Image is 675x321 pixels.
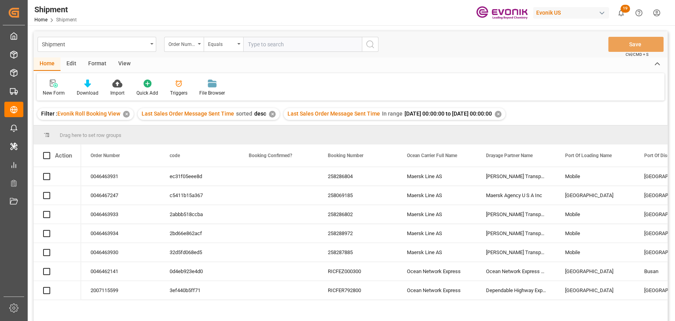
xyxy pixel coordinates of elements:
div: Press SPACE to select this row. [34,281,81,300]
span: Order Number [91,153,120,158]
div: 0d4eb923e4d0 [160,262,239,281]
div: 2bd66e862acf [160,224,239,243]
div: [GEOGRAPHIC_DATA] [556,262,635,281]
div: Shipment [42,39,147,49]
div: Mobile [556,167,635,186]
span: Ocean Carrier Full Name [407,153,457,158]
button: Save [608,37,664,52]
div: Equals [208,39,235,48]
div: RICFER792800 [318,281,397,300]
span: Drayage Partner Name [486,153,533,158]
div: Quick Add [136,89,158,97]
div: Ocean Network Express [397,281,476,300]
div: Ocean Network Express [397,262,476,281]
div: Evonik US [533,7,609,19]
div: Order Number [168,39,195,48]
div: 258287885 [318,243,397,262]
div: [GEOGRAPHIC_DATA] [556,281,635,300]
div: 0046463930 [81,243,160,262]
button: open menu [38,37,156,52]
div: Triggers [170,89,187,97]
div: 3ef440b5ff71 [160,281,239,300]
div: 0046463931 [81,167,160,186]
div: [PERSON_NAME] Transportation Inc [476,205,556,224]
div: Press SPACE to select this row. [34,186,81,205]
div: Dependable Highway Express [476,281,556,300]
button: show 19 new notifications [612,4,630,22]
div: 258286804 [318,167,397,186]
div: RICFEZ000300 [318,262,397,281]
div: 258288972 [318,224,397,243]
span: Evonik Roll Booking View [57,110,120,117]
div: ✕ [269,111,276,118]
input: Type to search [243,37,362,52]
div: Mobile [556,205,635,224]
button: open menu [164,37,204,52]
div: Maersk Line AS [397,243,476,262]
div: ec31f05eee8d [160,167,239,186]
div: 2abbb518ccba [160,205,239,224]
div: Press SPACE to select this row. [34,262,81,281]
div: Maersk Line AS [397,224,476,243]
div: Format [82,57,112,71]
div: Import [110,89,125,97]
div: 2007115599 [81,281,160,300]
div: Action [55,152,72,159]
img: Evonik-brand-mark-Deep-Purple-RGB.jpeg_1700498283.jpeg [476,6,528,20]
div: File Browser [199,89,225,97]
button: search button [362,37,378,52]
div: Press SPACE to select this row. [34,224,81,243]
span: sorted [236,110,252,117]
div: Mobile [556,243,635,262]
div: 32d5fd068ed5 [160,243,239,262]
div: Edit [61,57,82,71]
button: Help Center [630,4,648,22]
span: Port Of Loading Name [565,153,612,158]
div: [PERSON_NAME] Transportation Inc [476,243,556,262]
div: Download [77,89,98,97]
div: [PERSON_NAME] Transportation Inc [476,167,556,186]
div: 0046462141 [81,262,160,281]
span: Booking Confirmed? [249,153,292,158]
span: 19 [620,5,630,13]
div: ✕ [123,111,130,118]
span: Booking Number [328,153,363,158]
div: Maersk Agency U S A Inc [476,186,556,205]
span: code [170,153,180,158]
span: Filter : [41,110,57,117]
div: ✕ [495,111,501,118]
div: Home [34,57,61,71]
div: [GEOGRAPHIC_DATA] [556,186,635,205]
div: New Form [43,89,65,97]
div: Press SPACE to select this row. [34,205,81,224]
div: Ocean Network Express PTE Ltd [476,262,556,281]
div: 0046463934 [81,224,160,243]
span: desc [254,110,266,117]
div: 0046463933 [81,205,160,224]
a: Home [34,17,47,23]
div: Maersk Line AS [397,167,476,186]
div: Press SPACE to select this row. [34,167,81,186]
div: Mobile [556,224,635,243]
div: View [112,57,136,71]
div: 258069185 [318,186,397,205]
div: c5411b15a367 [160,186,239,205]
div: Press SPACE to select this row. [34,243,81,262]
span: In range [382,110,403,117]
div: 0046467247 [81,186,160,205]
div: Maersk Line AS [397,186,476,205]
button: open menu [204,37,243,52]
button: Evonik US [533,5,612,20]
div: [PERSON_NAME] Transportation Inc [476,224,556,243]
span: [DATE] 00:00:00 to [DATE] 00:00:00 [405,110,492,117]
span: Drag here to set row groups [60,132,121,138]
span: Ctrl/CMD + S [626,51,649,57]
span: Last Sales Order Message Sent Time [142,110,234,117]
div: Maersk Line AS [397,205,476,224]
div: 258286802 [318,205,397,224]
span: Last Sales Order Message Sent Time [287,110,380,117]
div: Shipment [34,4,77,15]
